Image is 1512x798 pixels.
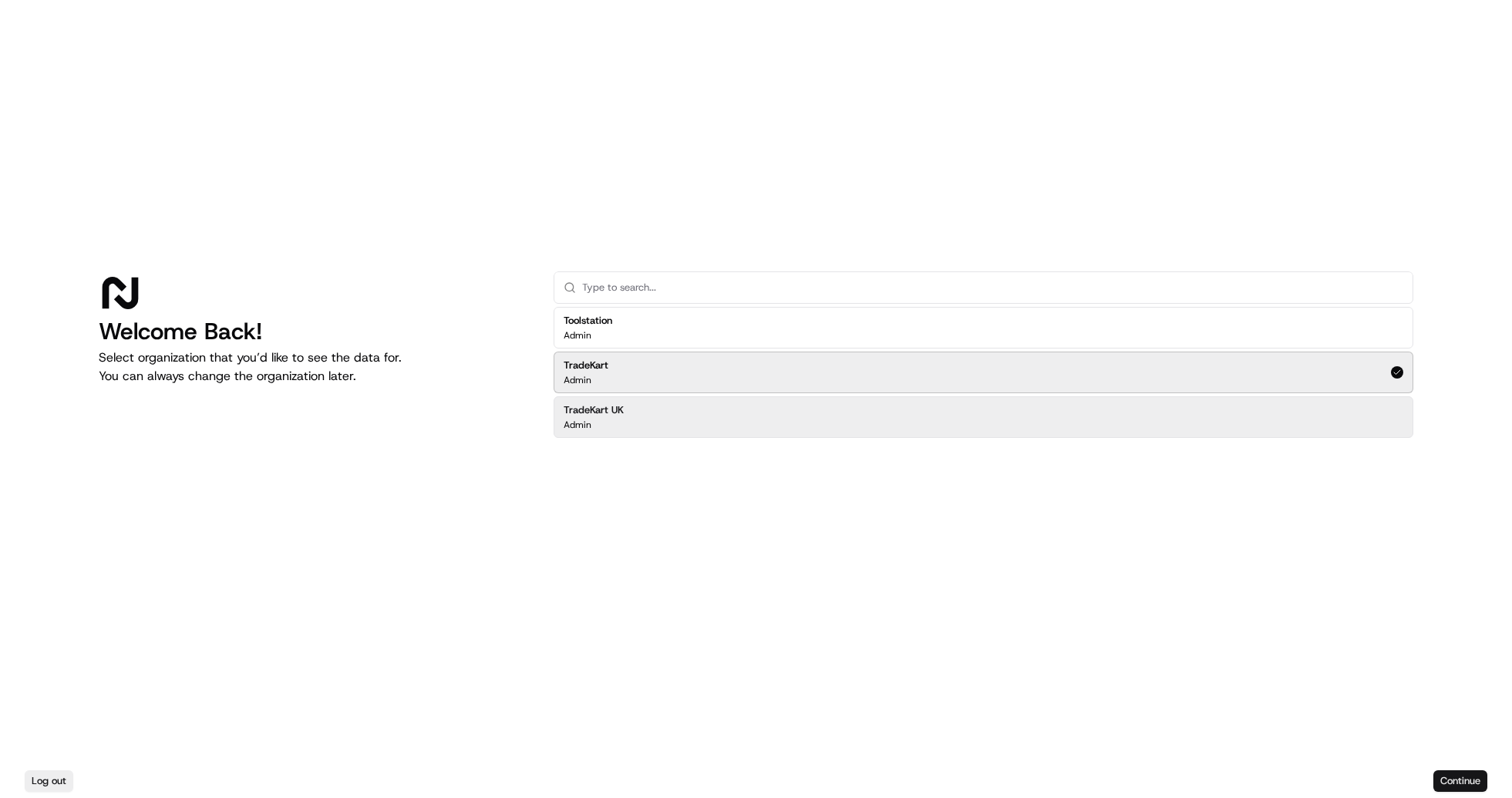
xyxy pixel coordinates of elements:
[1433,770,1487,792] button: Continue
[564,419,591,431] p: Admin
[564,403,624,417] h2: TradeKart UK
[25,770,73,792] button: Log out
[582,272,1403,303] input: Type to search...
[564,329,591,342] p: Admin
[564,314,612,328] h2: Toolstation
[99,318,529,345] h1: Welcome Back!
[564,359,608,372] h2: TradeKart
[564,374,591,386] p: Admin
[554,304,1413,441] div: Suggestions
[99,348,529,386] p: Select organization that you’d like to see the data for. You can always change the organization l...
